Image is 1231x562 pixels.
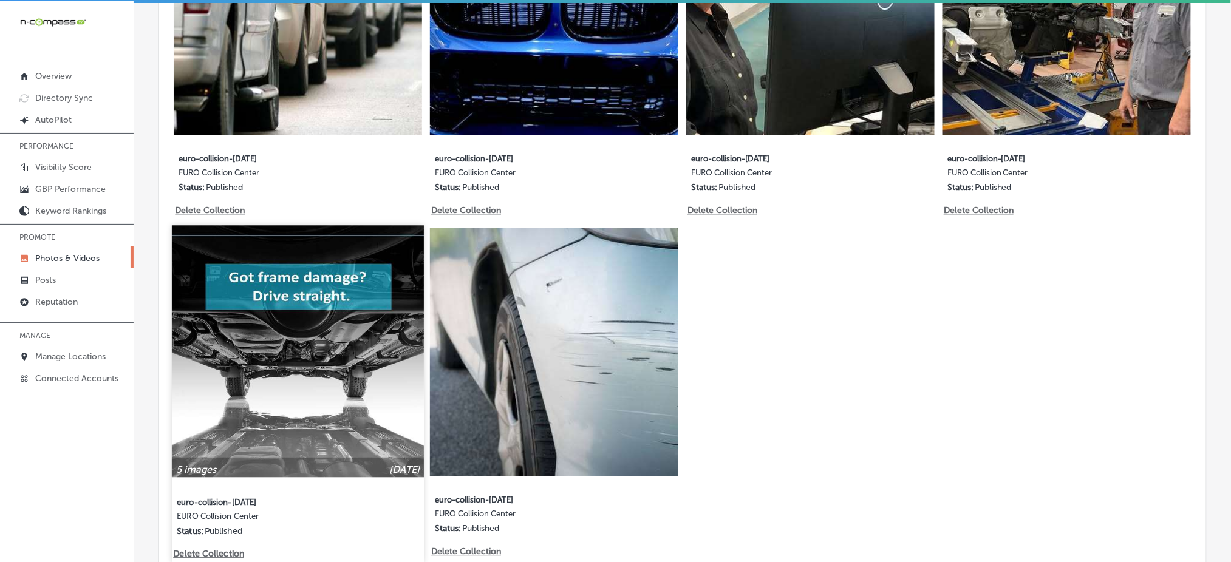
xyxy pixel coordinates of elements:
label: EURO Collision Center [691,169,876,183]
p: Delete Collection [687,206,756,216]
p: Status: [435,524,461,534]
p: Published [975,183,1012,193]
p: Reputation [35,297,78,307]
p: Delete Collection [175,206,244,216]
p: Overview [35,71,72,81]
p: Keyword Rankings [35,206,106,216]
label: EURO Collision Center [435,169,619,183]
p: Delete Collection [431,547,500,557]
img: Collection thumbnail [430,228,678,476]
label: EURO Collision Center [435,510,619,524]
label: euro-collision-[DATE] [435,147,619,169]
img: 660ab0bf-5cc7-4cb8-ba1c-48b5ae0f18e60NCTV_CLogo_TV_Black_-500x88.png [19,16,86,28]
p: AutoPilot [35,115,72,125]
p: GBP Performance [35,184,106,194]
img: Collection thumbnail [172,226,424,478]
label: euro-collision-[DATE] [435,489,619,510]
p: Delete Collection [944,206,1012,216]
label: euro-collision-[DATE] [177,490,364,512]
p: Delete Collection [431,206,500,216]
p: Photos & Videos [35,253,100,263]
p: [DATE] [389,464,420,476]
p: Status: [177,526,203,536]
p: Published [462,183,499,193]
p: Visibility Score [35,162,92,172]
label: EURO Collision Center [947,169,1132,183]
p: Published [206,183,243,193]
p: Directory Sync [35,93,93,103]
p: 5 images [176,464,216,476]
p: Posts [35,275,56,285]
p: Status: [179,183,205,193]
p: Published [205,526,242,536]
p: Status: [947,183,974,193]
p: Connected Accounts [35,373,118,384]
p: Status: [691,183,717,193]
p: Delete Collection [173,549,242,559]
label: euro-collision-[DATE] [947,147,1132,169]
label: euro-collision-[DATE] [179,147,363,169]
label: EURO Collision Center [179,169,363,183]
label: euro-collision-[DATE] [691,147,876,169]
p: Published [462,524,499,534]
label: EURO Collision Center [177,512,364,526]
p: Published [718,183,755,193]
p: Manage Locations [35,351,106,362]
p: Status: [435,183,461,193]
